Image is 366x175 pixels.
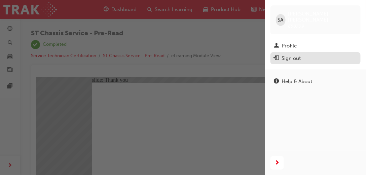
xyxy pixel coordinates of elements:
span: info-icon [274,79,279,85]
a: Profile [270,40,361,52]
button: Sign out [270,52,361,65]
span: man-icon [274,43,279,49]
a: Help & About [270,75,361,88]
span: next-icon [275,159,280,167]
span: [PERSON_NAME] [PERSON_NAME] [288,11,355,23]
span: SA [278,16,284,24]
div: Sign out [282,55,301,62]
div: Profile [282,42,297,50]
div: Help & About [282,78,312,85]
span: exit-icon [274,56,279,62]
span: 658709 [288,23,304,29]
